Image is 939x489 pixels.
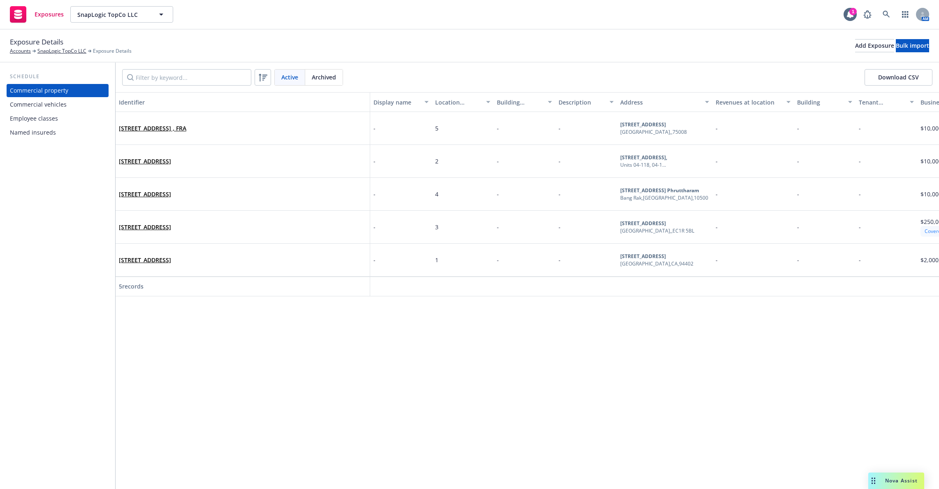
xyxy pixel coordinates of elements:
div: Named insureds [10,126,56,139]
a: [STREET_ADDRESS] [119,223,171,231]
span: - [859,157,861,165]
a: Switch app [897,6,913,23]
span: - [716,190,718,198]
div: Schedule [7,72,109,81]
div: Building [797,98,843,107]
span: - [716,256,718,264]
span: Archived [312,73,336,81]
div: [GEOGRAPHIC_DATA] , , 75008 [620,128,687,136]
span: 2 [435,157,438,165]
span: - [373,124,376,133]
span: - [559,124,561,132]
a: [STREET_ADDRESS] [119,256,171,264]
span: - [797,223,799,231]
span: - [497,190,499,198]
a: Search [878,6,895,23]
span: - [497,124,499,132]
span: - [559,157,561,165]
span: - [859,124,861,132]
a: [STREET_ADDRESS] [119,190,171,198]
span: - [373,157,376,165]
span: - [559,190,561,198]
span: - [797,124,799,132]
button: Tenant improvements [856,92,917,112]
button: Description [555,92,617,112]
div: Drag to move [868,473,879,489]
span: - [497,157,499,165]
div: Revenues at location [716,98,781,107]
span: - [716,223,718,231]
span: - [373,256,376,264]
div: Location number [435,98,481,107]
span: - [373,223,376,231]
span: - [559,256,561,264]
div: Description [559,98,605,107]
div: [GEOGRAPHIC_DATA] , , EC1R 5BL [620,227,694,235]
b: [STREET_ADDRESS] [620,121,666,128]
span: - [716,157,718,165]
div: Bang Rak , [GEOGRAPHIC_DATA] , 10500 [620,194,708,202]
div: Display name [373,98,420,107]
span: Active [281,73,298,81]
span: - [859,256,861,264]
b: [STREET_ADDRESS] Phruttharam [620,187,699,194]
span: - [497,223,499,231]
span: 3 [435,223,438,231]
span: - [497,256,499,264]
span: Exposure Details [10,37,63,47]
button: Building number [494,92,555,112]
span: - [716,124,718,132]
span: - [559,223,561,231]
span: [STREET_ADDRESS] [119,256,171,264]
button: Nova Assist [868,473,924,489]
span: SnapLogic TopCo LLC [77,10,148,19]
button: Display name [370,92,432,112]
a: Commercial property [7,84,109,97]
button: SnapLogic TopCo LLC [70,6,173,23]
div: Commercial property [10,84,68,97]
button: Add Exposure [855,39,894,52]
span: [STREET_ADDRESS] , FRA [119,124,186,133]
span: - [859,190,861,198]
a: Employee classes [7,112,109,125]
span: 5 [435,124,438,132]
span: 5 records [119,282,144,290]
input: Filter by keyword... [122,69,251,86]
a: SnapLogic TopCo LLC [37,47,86,55]
span: Exposure Details [93,47,132,55]
span: Exposures [35,11,64,18]
div: Identifier [119,98,366,107]
a: Named insureds [7,126,109,139]
div: Tenant improvements [859,98,905,107]
button: Download CSV [865,69,932,86]
b: [STREET_ADDRESS], [620,154,667,161]
a: Commercial vehicles [7,98,109,111]
span: Nova Assist [885,477,918,484]
button: Location number [432,92,494,112]
span: - [797,256,799,264]
b: [STREET_ADDRESS] [620,253,666,260]
button: Identifier [116,92,370,112]
button: Revenues at location [712,92,794,112]
a: [STREET_ADDRESS] [119,157,171,165]
div: Commercial vehicles [10,98,67,111]
span: - [859,223,861,231]
span: 4 [435,190,438,198]
div: Employee classes [10,112,58,125]
button: Bulk import [896,39,929,52]
span: 1 [435,256,438,264]
a: Report a Bug [859,6,876,23]
a: Exposures [7,3,67,26]
div: 1 [849,8,857,15]
span: - [373,190,376,198]
div: [GEOGRAPHIC_DATA] , CA , 94402 [620,260,693,268]
div: Address [620,98,700,107]
a: Accounts [10,47,31,55]
b: [STREET_ADDRESS] [620,220,666,227]
div: Building number [497,98,543,107]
